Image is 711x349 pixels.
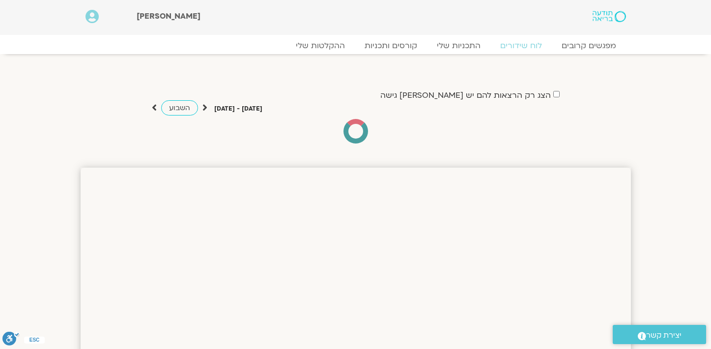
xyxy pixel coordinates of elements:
nav: Menu [85,41,626,51]
span: יצירת קשר [646,329,682,342]
span: [PERSON_NAME] [137,11,200,22]
a: ההקלטות שלי [286,41,355,51]
span: השבוע [169,103,190,113]
a: מפגשים קרובים [552,41,626,51]
a: התכניות שלי [427,41,490,51]
a: השבוע [161,100,198,116]
a: קורסים ותכניות [355,41,427,51]
label: הצג רק הרצאות להם יש [PERSON_NAME] גישה [380,91,551,100]
a: יצירת קשר [613,325,706,344]
p: [DATE] - [DATE] [214,104,262,114]
a: לוח שידורים [490,41,552,51]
